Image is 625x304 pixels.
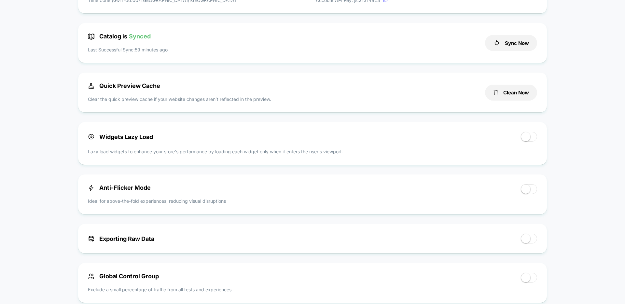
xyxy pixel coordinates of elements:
p: Lazy load widgets to enhance your store's performance by loading each widget only when it enters ... [88,148,537,155]
span: Widgets Lazy Load [88,133,153,140]
span: Anti-Flicker Mode [88,184,151,191]
span: Catalog is [88,33,151,40]
button: Sync Now [485,35,537,51]
p: Clear the quick preview cache if your website changes aren’t reflected in the preview. [88,96,271,103]
span: Global Control Group [88,273,159,280]
p: Ideal for above-the-fold experiences, reducing visual disruptions [88,198,226,204]
p: Last Successful Sync: 59 minutes ago [88,46,168,53]
span: Quick Preview Cache [88,82,160,89]
span: Synced [129,33,151,40]
p: Exclude a small percentage of traffic from all tests and experiences [88,286,231,293]
span: Exporting Raw Data [88,235,154,242]
button: Clean Now [485,85,537,101]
